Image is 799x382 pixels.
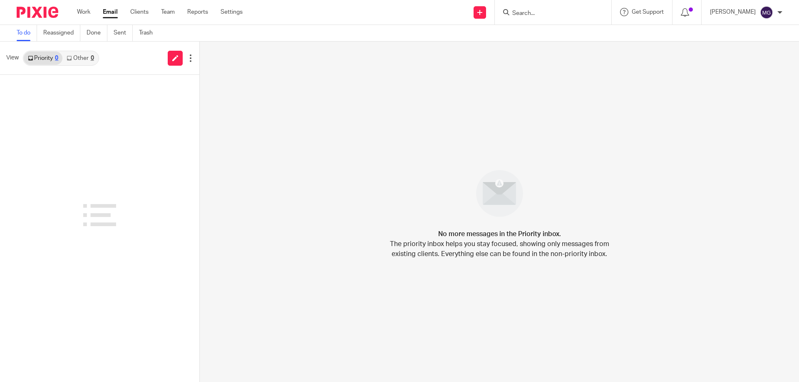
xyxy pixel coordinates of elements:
[139,25,159,41] a: Trash
[221,8,243,16] a: Settings
[161,8,175,16] a: Team
[130,8,149,16] a: Clients
[43,25,80,41] a: Reassigned
[62,52,98,65] a: Other0
[6,54,19,62] span: View
[114,25,133,41] a: Sent
[103,8,118,16] a: Email
[17,25,37,41] a: To do
[511,10,586,17] input: Search
[471,165,529,222] img: image
[24,52,62,65] a: Priority0
[77,8,90,16] a: Work
[389,239,610,259] p: The priority inbox helps you stay focused, showing only messages from existing clients. Everythin...
[17,7,58,18] img: Pixie
[438,229,561,239] h4: No more messages in the Priority inbox.
[91,55,94,61] div: 0
[632,9,664,15] span: Get Support
[87,25,107,41] a: Done
[710,8,756,16] p: [PERSON_NAME]
[760,6,773,19] img: svg%3E
[187,8,208,16] a: Reports
[55,55,58,61] div: 0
